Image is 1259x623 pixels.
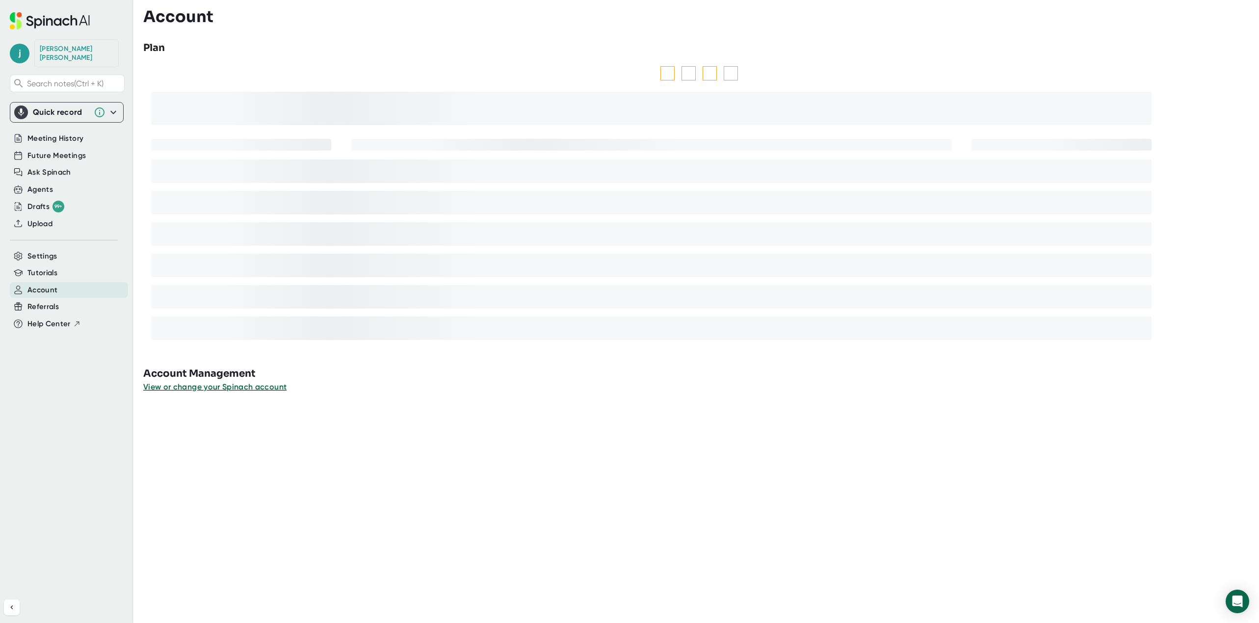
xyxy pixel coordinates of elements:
[27,79,122,88] span: Search notes (Ctrl + K)
[40,45,113,62] div: Joshua Adler
[27,218,52,230] button: Upload
[27,167,71,178] button: Ask Spinach
[27,318,81,330] button: Help Center
[4,599,20,615] button: Collapse sidebar
[143,41,165,55] h3: Plan
[14,103,119,122] div: Quick record
[27,251,57,262] button: Settings
[27,184,53,195] button: Agents
[27,285,57,296] button: Account
[143,382,287,391] span: View or change your Spinach account
[10,44,29,63] span: j
[27,267,57,279] button: Tutorials
[27,150,86,161] button: Future Meetings
[27,201,64,212] div: Drafts
[33,107,89,117] div: Quick record
[1226,590,1249,613] div: Open Intercom Messenger
[143,366,1259,381] h3: Account Management
[143,7,213,26] h3: Account
[27,133,83,144] button: Meeting History
[52,201,64,212] div: 99+
[27,318,71,330] span: Help Center
[27,201,64,212] button: Drafts 99+
[27,301,59,312] button: Referrals
[143,381,287,393] button: View or change your Spinach account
